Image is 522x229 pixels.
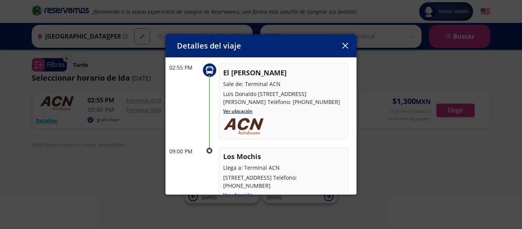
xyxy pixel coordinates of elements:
[223,164,344,172] p: Llega a: Terminal ACN
[223,80,344,88] p: Sale de: Terminal ACN
[169,63,200,71] p: 02:55 PM
[223,151,344,162] p: Los Mochis
[177,40,241,52] p: Detalles del viaje
[223,192,253,198] a: Ver ubicación
[223,117,264,135] img: uploads_2F1578608024557-mddc0exy6gp-eb4e4bbe0aa304d773ac74783e9a0ee1_2FLogo_V_Cafe.png
[169,147,200,155] p: 09:00 PM
[223,174,344,190] p: [STREET_ADDRESS] Teléfono: [PHONE_NUMBER]
[223,90,344,106] p: Luis Donaldo [STREET_ADDRESS][PERSON_NAME] Teléfono: [PHONE_NUMBER]
[223,68,344,78] p: El [PERSON_NAME]
[223,108,253,114] a: Ver ubicación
